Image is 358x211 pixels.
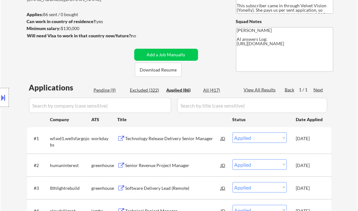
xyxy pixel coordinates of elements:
[220,159,227,171] div: JD
[177,98,327,113] input: Search by title (case sensitive)
[130,87,162,93] div: Excluded (322)
[27,18,130,25] div: yes
[244,87,278,93] div: View All Results
[314,87,324,93] div: Next
[296,116,324,123] div: Date Applied
[296,162,324,169] div: [DATE]
[220,133,227,144] div: JD
[27,11,132,18] div: 86 sent / 0 bought
[134,49,198,61] button: Add a Job Manually
[27,12,43,17] strong: Applies:
[299,87,314,93] div: 1 / 1
[50,185,92,191] div: 8thlightrebuild
[135,63,182,77] button: Download Resume
[125,135,221,142] div: Technology Release Delivery Senior Manager
[236,18,333,25] div: Squad Notes
[118,116,227,123] div: Title
[27,26,61,31] strong: Minimum salary:
[220,182,227,194] div: JD
[27,33,132,38] strong: Will need Visa to work in that country now/future?:
[34,162,45,169] div: #2
[285,87,295,93] div: Back
[296,135,324,142] div: [DATE]
[27,25,132,32] div: $130,000
[125,162,221,169] div: Senior Revenue Project Manager
[92,185,118,191] div: greenhouse
[296,185,324,191] div: [DATE]
[34,185,45,191] div: #3
[125,185,221,191] div: Software Delivery Lead (Remote)
[50,162,92,169] div: humaninterest
[131,33,149,39] div: no
[233,114,287,125] div: Status
[203,87,235,93] div: All (417)
[92,162,118,169] div: greenhouse
[167,87,198,93] div: Applied (86)
[27,19,97,24] strong: Can work in country of residence?:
